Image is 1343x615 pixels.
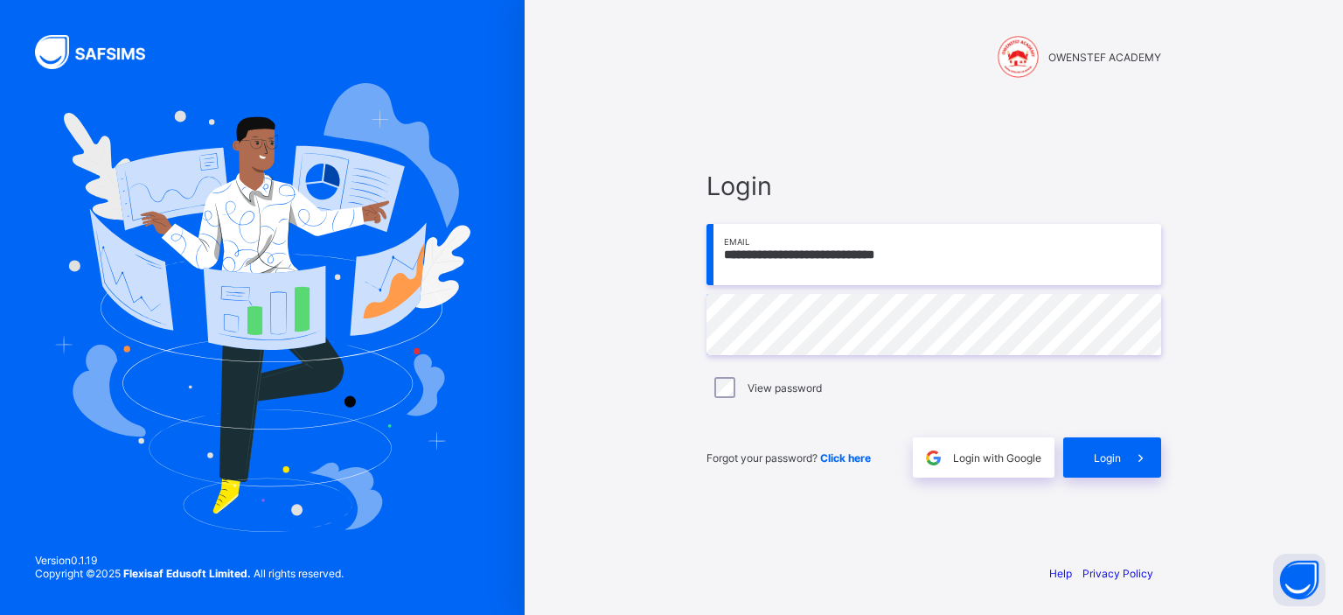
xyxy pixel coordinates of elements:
span: Version 0.1.19 [35,554,344,567]
img: Hero Image [54,83,470,531]
img: google.396cfc9801f0270233282035f929180a.svg [923,448,943,468]
span: OWENSTEF ACADEMY [1048,51,1161,64]
a: Help [1049,567,1072,580]
span: Login with Google [953,451,1041,465]
strong: Flexisaf Edusoft Limited. [123,567,251,580]
label: View password [748,381,822,395]
a: Privacy Policy [1082,567,1153,580]
span: Login [1094,451,1121,465]
span: Forgot your password? [706,451,871,465]
button: Open asap [1273,554,1326,606]
span: Login [706,171,1161,201]
span: Copyright © 2025 All rights reserved. [35,567,344,580]
img: SAFSIMS Logo [35,35,166,69]
a: Click here [820,451,871,465]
